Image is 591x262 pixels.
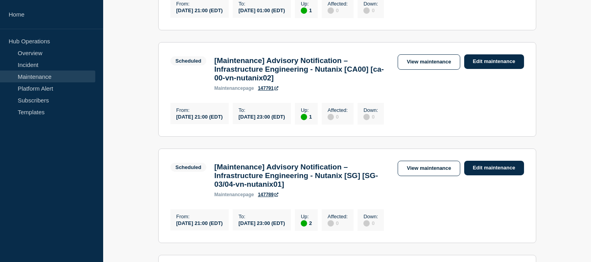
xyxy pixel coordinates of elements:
[239,113,285,120] div: [DATE] 23:00 (EDT)
[363,220,370,227] div: disabled
[328,219,348,227] div: 0
[464,161,524,175] a: Edit maintenance
[363,214,378,219] p: Down :
[363,7,378,14] div: 0
[214,192,243,197] span: maintenance
[328,220,334,227] div: disabled
[214,163,390,189] h3: [Maintenance] Advisory Notification – Infrastructure Engineering - Nutanix [SG] [SG-03/04-vn-nuta...
[176,58,202,64] div: Scheduled
[328,214,348,219] p: Affected :
[239,107,285,113] p: To :
[176,1,223,7] p: From :
[363,107,378,113] p: Down :
[176,107,223,113] p: From :
[363,114,370,120] div: disabled
[214,85,254,91] p: page
[301,220,307,227] div: up
[301,7,312,14] div: 1
[398,54,460,70] a: View maintenance
[176,214,223,219] p: From :
[328,114,334,120] div: disabled
[301,114,307,120] div: up
[464,54,524,69] a: Edit maintenance
[363,7,370,14] div: disabled
[176,164,202,170] div: Scheduled
[363,1,378,7] p: Down :
[328,113,348,120] div: 0
[239,7,285,13] div: [DATE] 01:00 (EDT)
[301,1,312,7] p: Up :
[258,192,278,197] a: 147789
[398,161,460,176] a: View maintenance
[239,1,285,7] p: To :
[176,7,223,13] div: [DATE] 21:00 (EDT)
[301,113,312,120] div: 1
[301,7,307,14] div: up
[301,107,312,113] p: Up :
[301,214,312,219] p: Up :
[258,85,278,91] a: 147791
[214,192,254,197] p: page
[328,1,348,7] p: Affected :
[239,214,285,219] p: To :
[214,56,390,82] h3: [Maintenance] Advisory Notification – Infrastructure Engineering - Nutanix [CA00] [ca-00-vn-nutan...
[328,7,348,14] div: 0
[363,219,378,227] div: 0
[239,219,285,226] div: [DATE] 23:00 (EDT)
[328,7,334,14] div: disabled
[363,113,378,120] div: 0
[176,219,223,226] div: [DATE] 21:00 (EDT)
[301,219,312,227] div: 2
[214,85,243,91] span: maintenance
[176,113,223,120] div: [DATE] 21:00 (EDT)
[328,107,348,113] p: Affected :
